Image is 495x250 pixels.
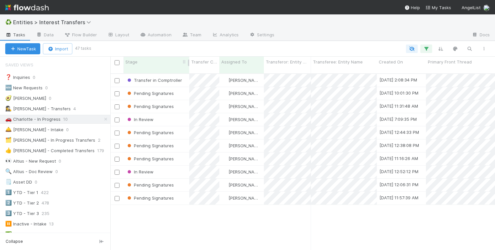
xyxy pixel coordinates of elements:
span: 0 [49,94,58,102]
span: AngelList [462,5,481,10]
span: 🗂️ [5,137,12,143]
div: [PERSON_NAME] [222,155,261,162]
div: Pending Signatures [126,182,174,188]
span: [PERSON_NAME] [229,182,262,187]
img: avatar_abca0ba5-4208-44dd-8897-90682736f166.png [222,143,228,148]
a: Settings [244,30,280,41]
span: [PERSON_NAME] [229,91,262,96]
span: 👍 [5,148,12,153]
span: 0 [55,168,64,176]
div: Submission Complete - Intake [5,230,75,239]
span: 3️⃣ [5,210,12,216]
span: 0 [45,84,54,92]
span: 🚗 [5,116,12,122]
button: Import [43,43,72,54]
div: [PERSON_NAME] - Completed Transfers [5,147,95,155]
span: 🆕 [5,85,12,90]
input: Toggle Row Selected [115,170,119,175]
span: ♻️ [5,19,12,25]
div: In Review [126,169,154,175]
input: Toggle Row Selected [115,117,119,122]
a: Team [177,30,207,41]
a: My Tasks [425,4,451,11]
span: Transferor: Entity Name [266,59,309,65]
div: [PERSON_NAME] [222,195,261,201]
div: Altius - New Request [5,157,56,165]
div: YTD - Tier 1 [5,188,38,197]
div: Inquiries [5,73,30,81]
span: [PERSON_NAME] [229,169,262,174]
img: avatar_abca0ba5-4208-44dd-8897-90682736f166.png [222,130,228,135]
div: Pending Signatures [126,129,174,136]
div: [DATE] 12:06:31 PM [379,181,418,188]
a: Flow Builder [59,30,102,41]
div: [PERSON_NAME] [222,142,261,149]
div: [PERSON_NAME] - Transfers [5,105,71,113]
img: avatar_abca0ba5-4208-44dd-8897-90682736f166.png [483,5,490,11]
span: [PERSON_NAME] [229,143,262,148]
div: Pending Signatures [126,142,174,149]
a: Data [31,30,59,41]
div: [PERSON_NAME] [5,94,46,102]
span: [PERSON_NAME] [229,78,262,83]
img: avatar_abca0ba5-4208-44dd-8897-90682736f166.png [222,156,228,161]
span: 🔍 [5,169,12,174]
input: Toggle Row Selected [115,91,119,96]
div: YTD - Tier 2 [5,199,39,207]
span: Created On [379,59,403,65]
div: [DATE] 10:01:30 PM [379,90,418,96]
span: 2️⃣ [5,200,12,205]
span: Stage [125,59,137,65]
div: Pending Signatures [126,195,174,201]
span: Pending Signatures [126,104,174,109]
div: New Requests [5,84,43,92]
img: avatar_abca0ba5-4208-44dd-8897-90682736f166.png [222,91,228,96]
span: Collapse [6,239,23,244]
div: [DATE] 11:57:39 AM [379,194,418,201]
span: Flow Builder [64,31,97,38]
span: ⏸️ [5,221,12,226]
div: Asset DD [5,178,32,186]
div: [DATE] 12:44:33 PM [379,129,419,135]
div: [PERSON_NAME] [222,90,261,97]
span: 🛎️ [5,127,12,132]
span: 🕵️‍♀️ [5,106,12,111]
div: Pending Signatures [126,103,174,110]
div: Help [404,4,420,11]
span: [PERSON_NAME] [229,156,262,161]
div: [DATE] 12:52:12 PM [379,168,418,175]
a: Analytics [207,30,244,41]
div: [PERSON_NAME] [222,129,261,136]
div: [DATE] 11:16:26 AM [379,155,418,162]
div: Inactive - Intake [5,220,46,228]
span: Pending Signatures [126,195,174,201]
span: 2 [98,136,107,144]
div: [PERSON_NAME] [222,169,261,175]
span: 0 [33,73,42,81]
div: In Review [126,116,154,123]
span: Assigned To [221,59,247,65]
a: Layout [102,30,135,41]
input: Toggle Row Selected [115,78,119,83]
span: 0 [59,157,68,165]
span: My Tasks [425,5,451,10]
span: [PERSON_NAME] [229,104,262,109]
span: 478 [42,199,56,207]
span: Transfer in Comptroller [126,78,182,83]
div: Pending Signatures [126,90,174,97]
div: Charlotte - In Progress [5,115,61,123]
input: Toggle All Rows Selected [115,60,119,65]
span: 13 [49,220,60,228]
a: Docs [467,30,495,41]
div: [PERSON_NAME] [222,182,261,188]
div: Pending Signatures [126,155,174,162]
div: [DATE] 2:08:34 PM [379,77,417,83]
div: Transfer in Comptroller [126,77,182,83]
a: Automation [135,30,177,41]
span: 179 [97,147,111,155]
div: [PERSON_NAME] [222,116,261,123]
input: Toggle Row Selected [115,104,119,109]
span: Pending Signatures [126,182,174,187]
img: avatar_abca0ba5-4208-44dd-8897-90682736f166.png [222,182,228,187]
span: 10 [63,115,74,123]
